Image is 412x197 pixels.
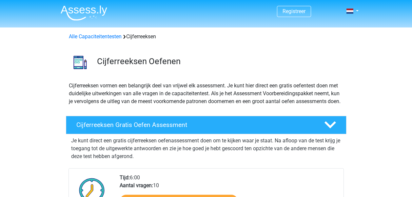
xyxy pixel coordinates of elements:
[97,56,341,66] h3: Cijferreeksen Oefenen
[120,174,130,181] b: Tijd:
[69,82,343,105] p: Cijferreeksen vormen een belangrijk deel van vrijwel elk assessment. Je kunt hier direct een grat...
[63,116,349,134] a: Cijferreeksen Gratis Oefen Assessment
[76,121,314,129] h4: Cijferreeksen Gratis Oefen Assessment
[66,48,94,76] img: cijferreeksen
[71,137,341,160] p: Je kunt direct een gratis cijferreeksen oefenassessment doen om te kijken waar je staat. Na afloo...
[283,8,305,14] a: Registreer
[66,33,346,41] div: Cijferreeksen
[120,182,153,188] b: Aantal vragen:
[69,33,122,40] a: Alle Capaciteitentesten
[61,5,107,21] img: Assessly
